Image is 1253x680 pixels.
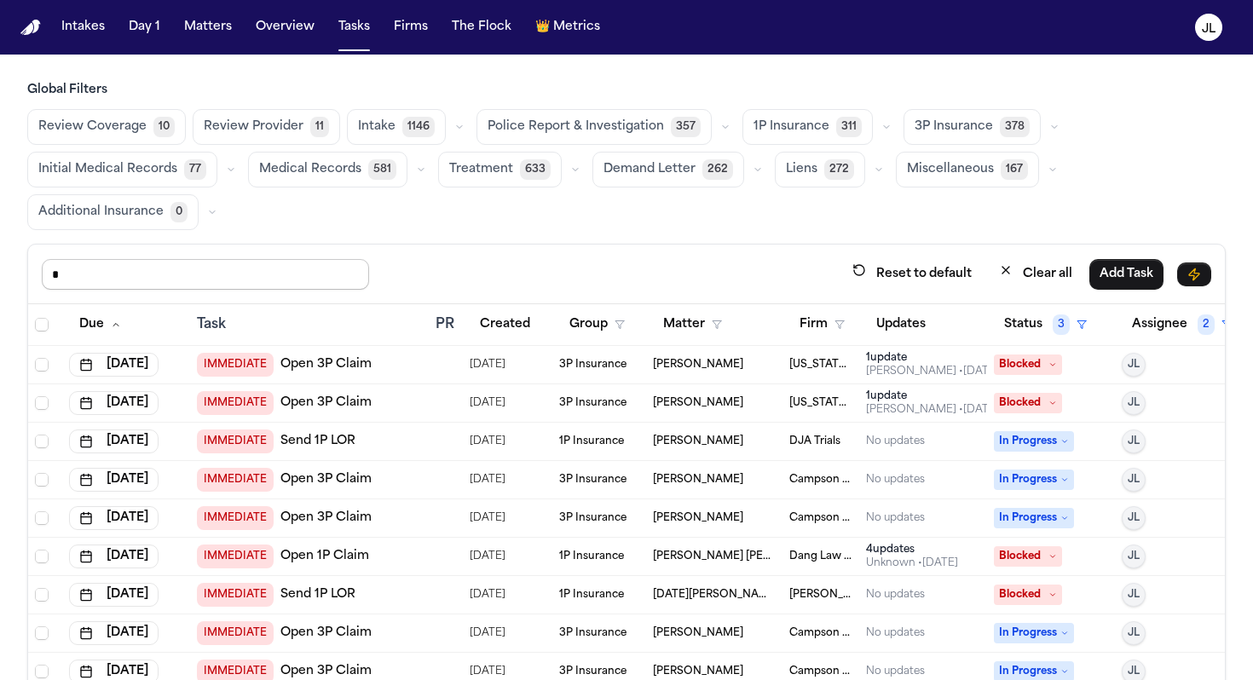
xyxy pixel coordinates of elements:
[989,258,1083,290] button: Clear all
[153,117,175,137] span: 10
[27,152,217,187] button: Initial Medical Records77
[603,161,696,178] span: Demand Letter
[907,161,994,178] span: Miscellaneous
[27,82,1226,99] h3: Global Filters
[402,117,435,137] span: 1146
[592,152,744,187] button: Demand Letter262
[488,118,664,135] span: Police Report & Investigation
[449,161,513,178] span: Treatment
[896,152,1039,187] button: Miscellaneous167
[742,109,873,145] button: 1P Insurance311
[836,117,862,137] span: 311
[387,12,435,43] button: Firms
[249,12,321,43] button: Overview
[20,20,41,36] a: Home
[904,109,1041,145] button: 3P Insurance378
[842,258,982,290] button: Reset to default
[204,118,303,135] span: Review Provider
[368,159,396,180] span: 581
[786,161,817,178] span: Liens
[170,202,188,222] span: 0
[27,194,199,230] button: Additional Insurance0
[248,152,407,187] button: Medical Records581
[27,109,186,145] button: Review Coverage10
[347,109,446,145] button: Intake1146
[20,20,41,36] img: Finch Logo
[702,159,733,180] span: 262
[1089,259,1163,290] button: Add Task
[1000,117,1030,137] span: 378
[38,161,177,178] span: Initial Medical Records
[332,12,377,43] button: Tasks
[1177,262,1211,286] button: Immediate Task
[520,159,551,180] span: 633
[824,159,854,180] span: 272
[259,161,361,178] span: Medical Records
[775,152,865,187] button: Liens272
[476,109,712,145] button: Police Report & Investigation357
[193,109,340,145] button: Review Provider11
[528,12,607,43] button: crownMetrics
[754,118,829,135] span: 1P Insurance
[915,118,993,135] span: 3P Insurance
[184,159,206,180] span: 77
[358,118,396,135] span: Intake
[122,12,167,43] button: Day 1
[1001,159,1028,180] span: 167
[38,204,164,221] span: Additional Insurance
[310,117,329,137] span: 11
[438,152,562,187] button: Treatment633
[38,118,147,135] span: Review Coverage
[177,12,239,43] button: Matters
[55,12,112,43] button: Intakes
[445,12,518,43] button: The Flock
[671,117,701,137] span: 357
